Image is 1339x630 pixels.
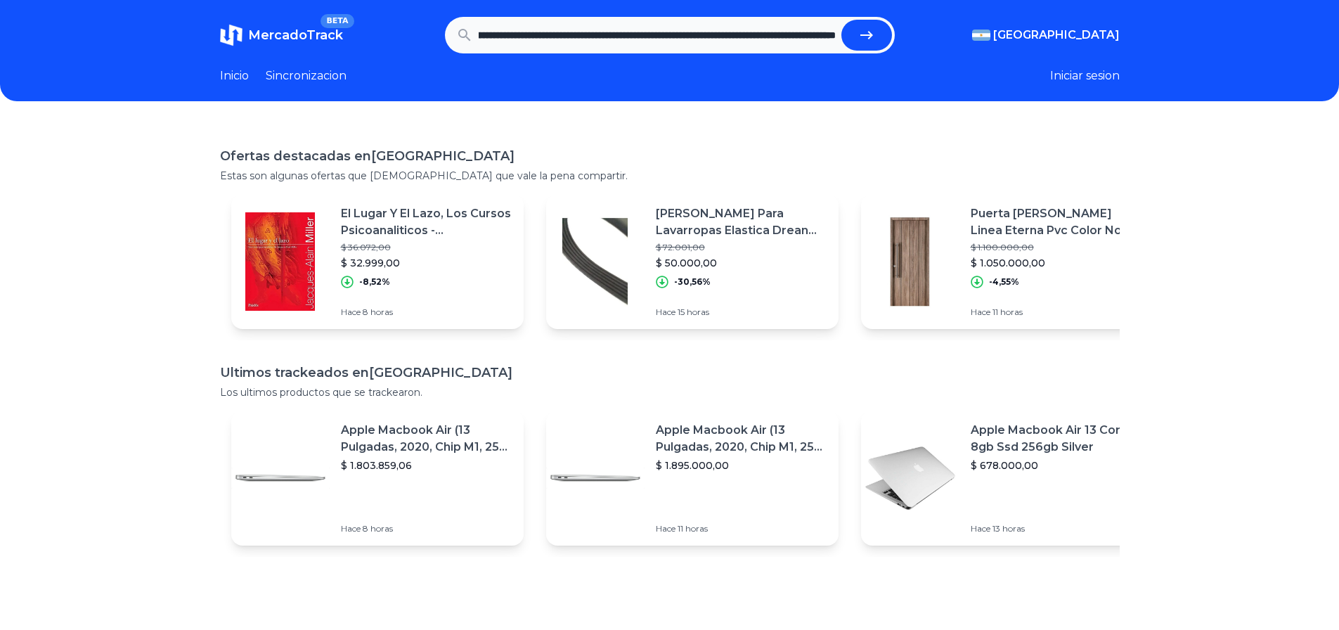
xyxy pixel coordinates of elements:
img: Featured image [546,212,645,311]
p: El Lugar Y El Lazo, Los Cursos Psicoanaliticos - [PERSON_NAME] - Pd [341,205,512,239]
p: -4,55% [989,276,1019,288]
p: Hace 8 horas [341,523,512,534]
a: Featured imageApple Macbook Air (13 Pulgadas, 2020, Chip M1, 256 Gb De Ssd, 8 Gb De Ram) - Plata$... [546,411,839,546]
p: Hace 11 horas [971,307,1142,318]
a: Featured imageApple Macbook Air (13 Pulgadas, 2020, Chip M1, 256 Gb De Ssd, 8 Gb De Ram) - Plata$... [231,411,524,546]
p: $ 32.999,00 [341,256,512,270]
p: Hace 8 horas [341,307,512,318]
p: $ 50.000,00 [656,256,827,270]
p: Hace 13 horas [971,523,1142,534]
p: Estas son algunas ofertas que [DEMOGRAPHIC_DATA] que vale la pena compartir. [220,169,1120,183]
button: Iniciar sesion [1050,67,1120,84]
p: $ 72.001,00 [656,242,827,253]
button: [GEOGRAPHIC_DATA] [972,27,1120,44]
img: MercadoTrack [220,24,242,46]
a: Sincronizacion [266,67,347,84]
a: Featured image[PERSON_NAME] Para Lavarropas Elastica Drean Family 8phe-1317$ 72.001,00$ 50.000,00... [546,194,839,329]
p: $ 1.895.000,00 [656,458,827,472]
p: $ 1.050.000,00 [971,256,1142,270]
img: Featured image [231,429,330,527]
a: Inicio [220,67,249,84]
a: MercadoTrackBETA [220,24,343,46]
img: Argentina [972,30,990,41]
p: $ 1.803.859,06 [341,458,512,472]
p: Apple Macbook Air 13 Core I5 8gb Ssd 256gb Silver [971,422,1142,456]
p: Hace 11 horas [656,523,827,534]
p: -8,52% [359,276,390,288]
img: Featured image [861,212,959,311]
img: Featured image [546,429,645,527]
p: Apple Macbook Air (13 Pulgadas, 2020, Chip M1, 256 Gb De Ssd, 8 Gb De Ram) - Plata [341,422,512,456]
p: Hace 15 horas [656,307,827,318]
p: $ 1.100.000,00 [971,242,1142,253]
h1: Ultimos trackeados en [GEOGRAPHIC_DATA] [220,363,1120,382]
span: MercadoTrack [248,27,343,43]
p: Los ultimos productos que se trackearon. [220,385,1120,399]
img: Featured image [861,429,959,527]
p: Apple Macbook Air (13 Pulgadas, 2020, Chip M1, 256 Gb De Ssd, 8 Gb De Ram) - Plata [656,422,827,456]
span: [GEOGRAPHIC_DATA] [993,27,1120,44]
img: Featured image [231,212,330,311]
p: [PERSON_NAME] Para Lavarropas Elastica Drean Family 8phe-1317 [656,205,827,239]
p: -30,56% [674,276,711,288]
h1: Ofertas destacadas en [GEOGRAPHIC_DATA] [220,146,1120,166]
a: Featured imageApple Macbook Air 13 Core I5 8gb Ssd 256gb Silver$ 678.000,00Hace 13 horas [861,411,1153,546]
p: Puerta [PERSON_NAME] Linea Eterna Pvc Color Nogal 1115 De 80x200 Cm [971,205,1142,239]
a: Featured imageEl Lugar Y El Lazo, Los Cursos Psicoanaliticos - [PERSON_NAME] - Pd$ 36.072,00$ 32.... [231,194,524,329]
p: $ 678.000,00 [971,458,1142,472]
p: $ 36.072,00 [341,242,512,253]
a: Featured imagePuerta [PERSON_NAME] Linea Eterna Pvc Color Nogal 1115 De 80x200 Cm$ 1.100.000,00$ ... [861,194,1153,329]
span: BETA [321,14,354,28]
